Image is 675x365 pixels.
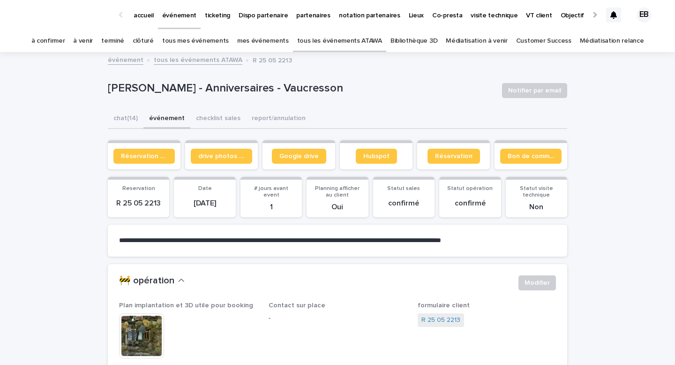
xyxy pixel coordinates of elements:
span: Contact sur place [269,302,325,309]
p: - [269,313,407,323]
a: R 25 05 2213 [421,315,460,325]
p: [DATE] [180,199,230,208]
span: Bon de commande [508,153,554,160]
p: R 25 05 2213 [253,54,292,65]
span: # jours avant event [254,186,288,198]
a: terminé [101,30,124,52]
a: tous les événements ATAWA [297,30,382,52]
p: Non [511,203,562,212]
span: Statut visite technique [520,186,553,198]
button: 🚧 opération [119,275,185,287]
span: Planning afficher au client [315,186,360,198]
h2: 🚧 opération [119,275,174,287]
span: Reservation [122,186,155,191]
button: Notifier par email [502,83,567,98]
span: Modifier [525,278,550,288]
a: Bibliothèque 3D [390,30,437,52]
span: Réservation client [121,153,167,160]
a: tous mes événements [162,30,229,52]
a: Customer Success [516,30,571,52]
span: Hubspot [363,153,390,160]
div: EB [637,8,652,23]
span: Date [198,186,212,191]
p: confirmé [379,199,429,208]
span: Notifier par email [508,86,561,95]
a: à confirmer [31,30,65,52]
a: Médiatisation à venir [446,30,508,52]
p: 1 [246,203,296,212]
span: Google drive [279,153,319,160]
a: Médiatisation relance [580,30,644,52]
img: Ls34BcGeRexTGTNfXpUC [19,6,110,24]
button: chat (14) [108,109,143,129]
a: mes événements [237,30,289,52]
span: Statut sales [387,186,420,191]
button: report/annulation [246,109,311,129]
a: tous les événements ATAWA [154,54,242,65]
a: Réservation [427,149,480,164]
button: Modifier [518,275,556,290]
span: Réservation [435,153,472,160]
a: à venir [73,30,93,52]
span: drive photos coordinateur [198,153,245,160]
a: Hubspot [356,149,397,164]
button: checklist sales [190,109,246,129]
a: événement [108,54,143,65]
a: Bon de commande [500,149,562,164]
a: Réservation client [113,149,175,164]
a: Google drive [272,149,326,164]
span: formulaire client [418,302,470,309]
span: Plan implantation et 3D utile pour booking [119,302,253,309]
a: clôturé [133,30,154,52]
p: Oui [312,203,362,212]
span: Statut opération [447,186,493,191]
p: [PERSON_NAME] - Anniversaires - Vaucresson [108,82,495,95]
button: événement [143,109,190,129]
p: confirmé [445,199,495,208]
a: drive photos coordinateur [191,149,252,164]
p: R 25 05 2213 [113,199,164,208]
